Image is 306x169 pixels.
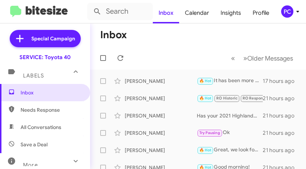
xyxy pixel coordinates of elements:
a: Profile [247,3,275,23]
span: RO Historic [216,96,238,101]
span: RO Responded Historic [243,96,286,101]
span: 🔥 Hot [199,148,212,152]
h1: Inbox [100,29,127,41]
div: It has been more than 6 months since your last visit, which is recommended by [PERSON_NAME]. [197,77,263,85]
div: Great, we look forward to seeing you [DATE][DATE] 9:40 [197,146,263,154]
div: [PERSON_NAME] [125,147,197,154]
span: All Conversations [21,124,61,131]
span: Needs Response [21,106,82,114]
div: 21 hours ago [263,129,300,137]
div: Has your 2021 Highlander ever been here before, I don't see it under your name or number? [197,112,263,119]
span: « [231,54,235,63]
span: Labels [23,72,44,79]
span: Older Messages [247,54,293,62]
div: 21 hours ago [263,147,300,154]
button: Previous [227,51,239,66]
nav: Page navigation example [227,51,297,66]
div: PC [281,5,293,18]
div: 21 hours ago [263,112,300,119]
button: PC [275,5,298,18]
a: Special Campaign [10,30,81,47]
div: 17 hours ago [263,77,300,85]
div: SERVICE: Toyota 40 [19,54,71,61]
span: Try Pausing [199,130,220,135]
span: Inbox [21,89,82,96]
a: Inbox [153,3,179,23]
span: » [243,54,247,63]
span: 🔥 Hot [199,96,212,101]
input: Search [87,3,153,20]
button: Next [239,51,297,66]
a: Insights [215,3,247,23]
div: Ok [197,129,263,137]
span: Special Campaign [31,35,75,42]
a: Calendar [179,3,215,23]
div: [PERSON_NAME] [125,95,197,102]
div: Thank you [197,94,263,102]
div: 21 hours ago [263,95,300,102]
span: 🔥 Hot [199,79,212,83]
div: [PERSON_NAME] [125,129,197,137]
div: [PERSON_NAME] [125,77,197,85]
div: [PERSON_NAME] [125,112,197,119]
